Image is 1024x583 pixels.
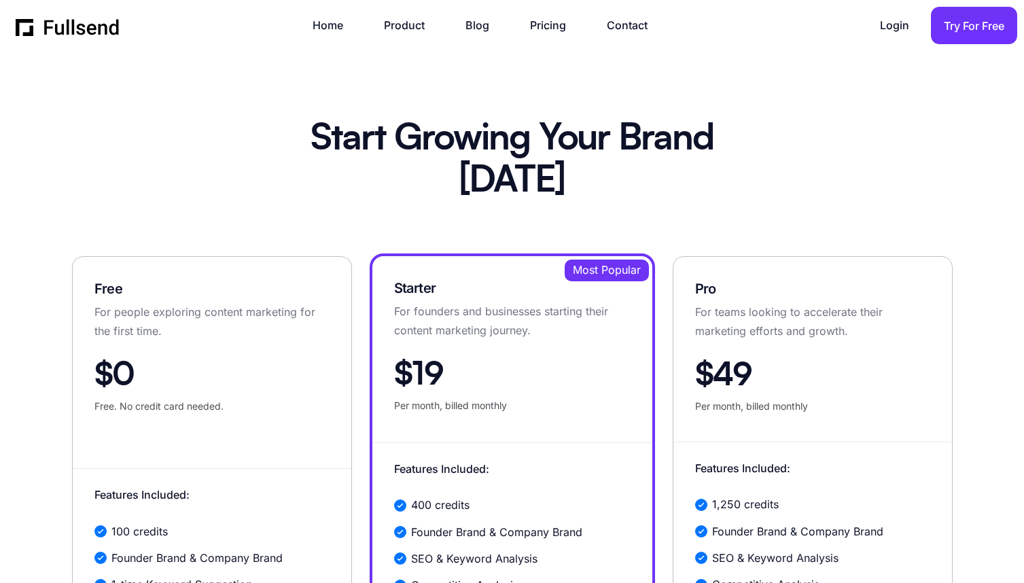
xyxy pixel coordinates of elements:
[411,523,582,542] p: Founder Brand & Company Brand
[566,261,648,279] div: Most Popular
[394,356,631,395] h2: $19
[465,16,503,35] a: Blog
[411,496,470,514] p: 400 credits
[111,549,283,567] p: Founder Brand & Company Brand
[607,16,661,35] a: Contact
[712,495,779,514] p: 1,250 credits
[94,357,330,396] h2: $0
[16,16,120,36] a: home
[411,550,537,568] p: SEO & Keyword Analysis
[931,7,1017,44] a: Try For Free
[944,17,1004,35] div: Try For Free
[394,277,631,300] h5: Starter
[695,398,930,414] p: Per month, billed monthly
[695,357,930,396] h2: $49
[394,460,631,478] p: Features Included:
[94,277,330,300] h5: Free
[712,523,883,541] p: Founder Brand & Company Brand
[94,398,330,414] p: Free. No credit card needed.
[695,277,930,300] h5: Pro
[394,302,631,339] p: For founders and businesses starting their content marketing journey.
[94,303,330,340] p: For people exploring content marketing for the first time.
[880,16,923,35] a: Login
[111,523,168,541] p: 100 credits
[695,459,930,478] p: Features Included:
[394,397,631,414] p: Per month, billed monthly
[313,16,357,35] a: Home
[530,16,580,35] a: Pricing
[695,303,930,340] p: For teams looking to accelerate their marketing efforts and growth.
[94,486,330,504] p: Features Included:
[384,16,438,35] a: Product
[712,549,838,567] p: SEO & Keyword Analysis
[284,118,740,202] h1: Start Growing Your Brand [DATE]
